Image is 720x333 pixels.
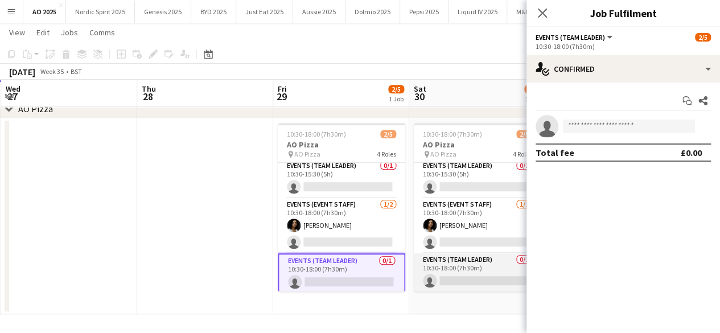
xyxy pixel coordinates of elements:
[89,27,115,38] span: Comms
[400,1,449,23] button: Pepsi 2025
[278,139,405,150] h3: AO Pizza
[423,130,482,138] span: 10:30-18:00 (7h30m)
[278,253,405,294] app-card-role: Events (Team Leader)0/110:30-18:00 (7h30m)
[430,150,456,158] span: AO Pizza
[66,1,135,23] button: Nordic Spirit 2025
[56,25,83,40] a: Jobs
[278,159,405,198] app-card-role: Events (Team Leader)0/110:30-15:30 (5h)
[294,150,320,158] span: AO Pizza
[71,67,82,76] div: BST
[377,150,396,158] span: 4 Roles
[287,130,346,138] span: 10:30-18:00 (7h30m)
[9,27,25,38] span: View
[293,1,345,23] button: Aussie 2025
[389,94,404,103] div: 1 Job
[536,147,574,158] div: Total fee
[278,198,405,253] app-card-role: Events (Event Staff)1/210:30-18:00 (7h30m)[PERSON_NAME]
[6,84,20,94] span: Wed
[278,84,287,94] span: Fri
[142,84,156,94] span: Thu
[449,1,507,23] button: Liquid IV 2025
[85,25,120,40] a: Comms
[414,159,541,198] app-card-role: Events (Team Leader)0/110:30-15:30 (5h)
[507,1,559,23] button: M&M's 2025
[526,6,720,20] h3: Job Fulfilment
[525,94,540,103] div: 1 Job
[4,90,20,103] span: 27
[38,67,66,76] span: Week 35
[526,55,720,83] div: Confirmed
[536,42,711,51] div: 10:30-18:00 (7h30m)
[140,90,156,103] span: 28
[536,33,614,42] button: Events (Team Leader)
[9,66,35,77] div: [DATE]
[191,1,236,23] button: BYD 2025
[345,1,400,23] button: Dolmio 2025
[516,130,532,138] span: 2/5
[412,90,426,103] span: 30
[524,85,540,93] span: 2/5
[414,198,541,253] app-card-role: Events (Event Staff)1/210:30-18:00 (7h30m)[PERSON_NAME]
[695,33,711,42] span: 2/5
[236,1,293,23] button: Just Eat 2025
[388,85,404,93] span: 2/5
[536,33,605,42] span: Events (Team Leader)
[513,150,532,158] span: 4 Roles
[278,123,405,291] app-job-card: 10:30-18:00 (7h30m)2/5AO Pizza AO Pizza4 RolesEvents (Character Performer)1/110:30-15:30 (5h)[PER...
[23,1,66,23] button: AO 2025
[61,27,78,38] span: Jobs
[36,27,50,38] span: Edit
[5,25,30,40] a: View
[32,25,54,40] a: Edit
[414,123,541,291] app-job-card: 10:30-18:00 (7h30m)2/5AO Pizza AO Pizza4 RolesEvents (Character Performer)1/110:30-15:30 (5h)[PER...
[276,90,287,103] span: 29
[135,1,191,23] button: Genesis 2025
[414,253,541,292] app-card-role: Events (Team Leader)0/110:30-18:00 (7h30m)
[681,147,702,158] div: £0.00
[18,103,53,114] div: AO Pizza
[380,130,396,138] span: 2/5
[414,84,426,94] span: Sat
[414,139,541,150] h3: AO Pizza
